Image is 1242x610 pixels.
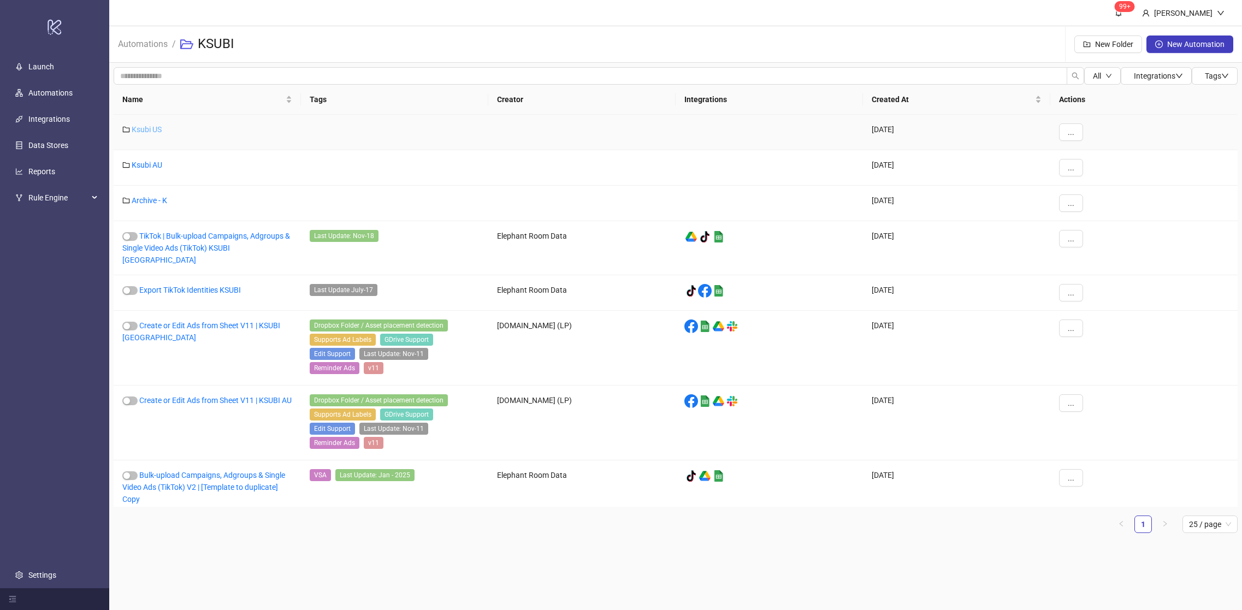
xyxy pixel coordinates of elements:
[1068,128,1074,137] span: ...
[488,311,676,386] div: [DOMAIN_NAME] (LP)
[1068,473,1074,482] span: ...
[310,423,355,435] span: Edit Support
[310,319,448,331] span: Dropbox Folder / Asset placement detection
[122,321,280,342] a: Create or Edit Ads from Sheet V11 | KSUBI [GEOGRAPHIC_DATA]
[1059,194,1083,212] button: ...
[1059,159,1083,176] button: ...
[132,196,167,205] a: Archive - K
[1162,520,1168,527] span: right
[132,125,162,134] a: Ksubi US
[122,126,130,133] span: folder
[1115,1,1135,12] sup: 1739
[310,362,359,374] span: Reminder Ads
[488,275,676,311] div: Elephant Room Data
[1083,40,1091,48] span: folder-add
[1146,35,1233,53] button: New Automation
[310,284,377,296] span: Last Update July-17
[122,232,290,264] a: TikTok | Bulk-upload Campaigns, Adgroups & Single Video Ads (TikTok) KSUBI [GEOGRAPHIC_DATA]
[1059,469,1083,487] button: ...
[488,85,676,115] th: Creator
[1105,73,1112,79] span: down
[380,408,433,421] span: GDrive Support
[310,334,376,346] span: Supports Ad Labels
[1156,516,1174,533] button: right
[172,27,176,62] li: /
[310,348,355,360] span: Edit Support
[28,115,70,123] a: Integrations
[139,286,241,294] a: Export TikTok Identities KSUBI
[1217,9,1225,17] span: down
[180,38,193,51] span: folder-open
[1059,394,1083,412] button: ...
[1068,399,1074,407] span: ...
[9,595,16,603] span: menu-fold
[132,161,162,169] a: Ksubi AU
[301,85,488,115] th: Tags
[310,408,376,421] span: Supports Ad Labels
[863,186,1050,221] div: [DATE]
[1068,163,1074,172] span: ...
[1150,7,1217,19] div: [PERSON_NAME]
[488,386,676,460] div: [DOMAIN_NAME] (LP)
[28,571,56,579] a: Settings
[28,62,54,71] a: Launch
[1059,123,1083,141] button: ...
[359,348,428,360] span: Last Update: Nov-11
[1221,72,1229,80] span: down
[116,37,170,49] a: Automations
[863,311,1050,386] div: [DATE]
[1205,72,1229,80] span: Tags
[1121,67,1192,85] button: Integrationsdown
[364,437,383,449] span: v11
[1059,284,1083,301] button: ...
[122,161,130,169] span: folder
[1182,516,1238,533] div: Page Size
[1068,288,1074,297] span: ...
[1134,516,1152,533] li: 1
[1050,85,1238,115] th: Actions
[1156,516,1174,533] li: Next Page
[1113,516,1130,533] button: left
[122,471,285,504] a: Bulk-upload Campaigns, Adgroups & Single Video Ads (TikTok) V2 | [Template to duplicate] Copy
[1074,35,1142,53] button: New Folder
[310,469,331,481] span: VSA
[863,115,1050,150] div: [DATE]
[122,93,283,105] span: Name
[872,93,1033,105] span: Created At
[863,150,1050,186] div: [DATE]
[364,362,383,374] span: v11
[1059,230,1083,247] button: ...
[198,35,234,53] h3: KSUBI
[28,88,73,97] a: Automations
[1095,40,1133,49] span: New Folder
[114,85,301,115] th: Name
[310,437,359,449] span: Reminder Ads
[28,167,55,176] a: Reports
[15,194,23,202] span: fork
[1167,40,1225,49] span: New Automation
[1135,516,1151,532] a: 1
[488,460,676,514] div: Elephant Room Data
[1068,324,1074,333] span: ...
[1093,72,1101,80] span: All
[1115,9,1122,16] span: bell
[863,460,1050,514] div: [DATE]
[28,141,68,150] a: Data Stores
[1155,40,1163,48] span: plus-circle
[1192,67,1238,85] button: Tagsdown
[1113,516,1130,533] li: Previous Page
[1134,72,1183,80] span: Integrations
[310,230,378,242] span: Last Update: Nov-18
[676,85,863,115] th: Integrations
[1059,319,1083,337] button: ...
[335,469,415,481] span: Last Update: Jan - 2025
[28,187,88,209] span: Rule Engine
[122,197,130,204] span: folder
[359,423,428,435] span: Last Update: Nov-11
[1084,67,1121,85] button: Alldown
[139,396,292,405] a: Create or Edit Ads from Sheet V11 | KSUBI AU
[863,275,1050,311] div: [DATE]
[380,334,433,346] span: GDrive Support
[1068,199,1074,208] span: ...
[1072,72,1079,80] span: search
